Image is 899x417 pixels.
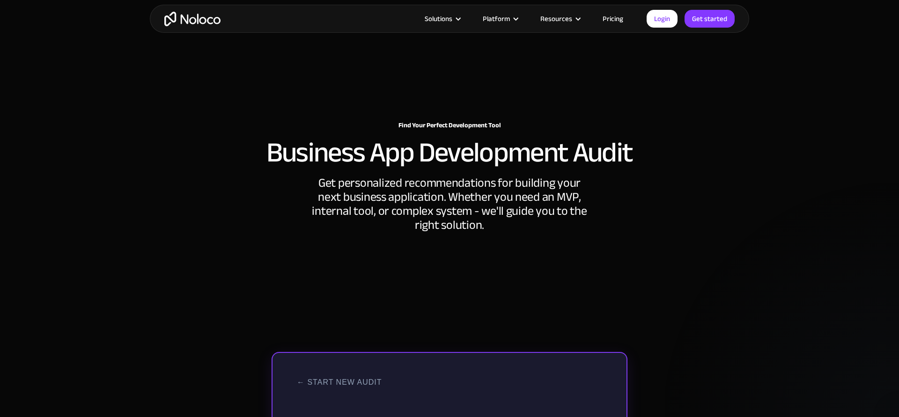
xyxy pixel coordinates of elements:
div: Solutions [413,13,471,25]
div: Platform [471,13,529,25]
button: ← Start New Audit [286,366,393,399]
div: Resources [529,13,591,25]
a: Pricing [591,13,635,25]
div: Resources [540,13,572,25]
a: home [164,12,221,26]
div: Platform [483,13,510,25]
strong: Find Your Perfect Development Tool [398,119,501,132]
div: Get personalized recommendations for building your next business application. Whether you need an... [309,176,590,232]
div: Solutions [425,13,452,25]
h2: Business App Development Audit [266,139,633,167]
a: Login [647,10,678,28]
a: Get started [685,10,735,28]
